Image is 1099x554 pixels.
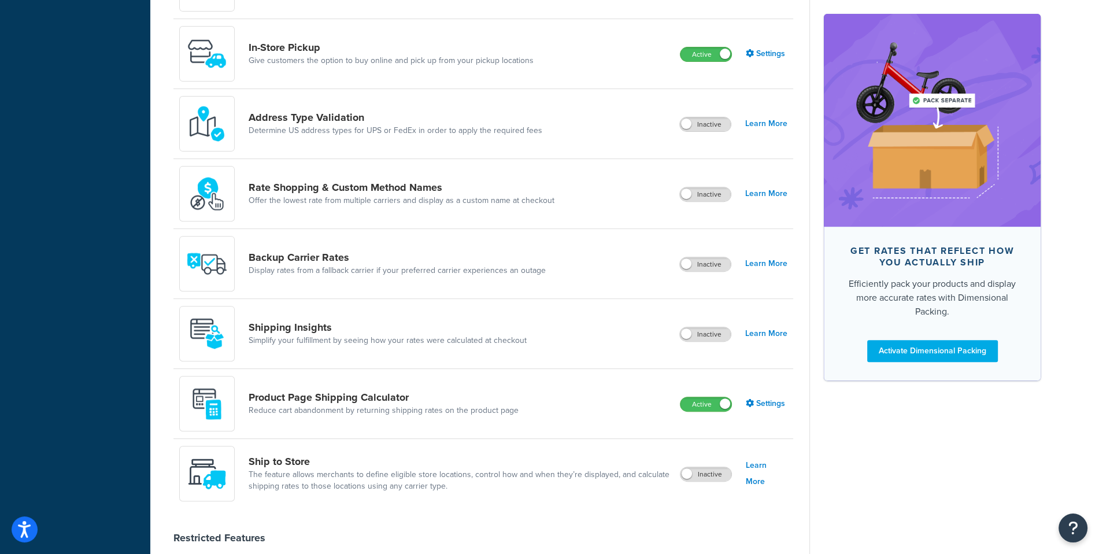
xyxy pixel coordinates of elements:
[187,104,227,144] img: kIG8fy0lQAAAABJRU5ErkJggg==
[680,47,731,61] label: Active
[249,195,554,206] a: Offer the lowest rate from multiple carriers and display as a custom name at checkout
[746,46,787,62] a: Settings
[249,125,542,136] a: Determine US address types for UPS or FedEx in order to apply the required fees
[746,396,787,412] a: Settings
[680,467,731,481] label: Inactive
[680,257,731,271] label: Inactive
[745,256,787,272] a: Learn More
[249,321,527,334] a: Shipping Insights
[745,116,787,132] a: Learn More
[1059,514,1087,542] button: Open Resource Center
[187,173,227,214] img: icon-duo-feat-rate-shopping-ecdd8bed.png
[187,453,227,494] img: icon-duo-feat-ship-to-store-7c4d6248.svg
[249,181,554,194] a: Rate Shopping & Custom Method Names
[680,117,731,131] label: Inactive
[249,391,519,404] a: Product Page Shipping Calculator
[842,277,1022,319] div: Efficiently pack your products and display more accurate rates with Dimensional Packing.
[249,111,542,124] a: Address Type Validation
[249,265,546,276] a: Display rates from a fallback carrier if your preferred carrier experiences an outage
[249,55,534,67] a: Give customers the option to buy online and pick up from your pickup locations
[187,34,227,74] img: wfgcfpwTIucLEAAAAASUVORK5CYII=
[745,186,787,202] a: Learn More
[746,457,787,490] a: Learn More
[187,383,227,424] img: +D8d0cXZM7VpdAAAAAElFTkSuQmCC
[680,327,731,341] label: Inactive
[249,41,534,54] a: In-Store Pickup
[680,187,731,201] label: Inactive
[249,251,546,264] a: Backup Carrier Rates
[249,469,671,492] a: The feature allows merchants to define eligible store locations, control how and when they’re dis...
[249,335,527,346] a: Simplify your fulfillment by seeing how your rates were calculated at checkout
[249,455,671,468] a: Ship to Store
[173,531,265,544] div: Restricted Features
[841,31,1023,209] img: feature-image-dim-d40ad3071a2b3c8e08177464837368e35600d3c5e73b18a22c1e4bb210dc32ac.png
[842,245,1022,268] div: Get rates that reflect how you actually ship
[187,243,227,284] img: icon-duo-feat-backup-carrier-4420b188.png
[249,405,519,416] a: Reduce cart abandonment by returning shipping rates on the product page
[187,313,227,354] img: Acw9rhKYsOEjAAAAAElFTkSuQmCC
[867,340,998,362] a: Activate Dimensional Packing
[680,397,731,411] label: Active
[745,326,787,342] a: Learn More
